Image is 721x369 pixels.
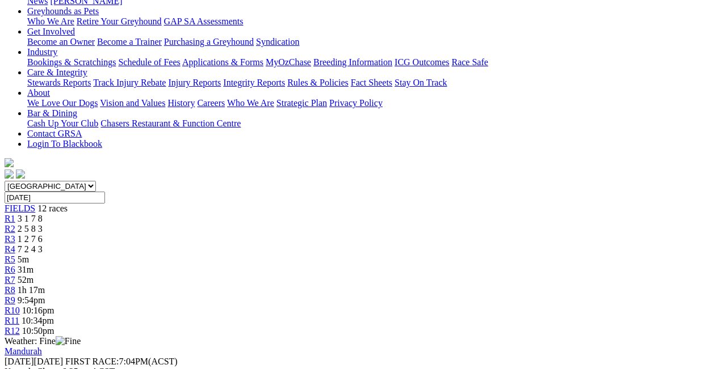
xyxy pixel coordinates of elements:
a: R11 [5,316,19,325]
a: R9 [5,295,15,305]
a: Race Safe [451,57,488,67]
a: Mandurah [5,346,42,356]
a: ICG Outcomes [395,57,449,67]
a: Applications & Forms [182,57,263,67]
a: Bookings & Scratchings [27,57,116,67]
a: Get Involved [27,27,75,36]
a: Who We Are [227,98,274,108]
a: R3 [5,234,15,244]
span: FIRST RACE: [65,357,119,366]
div: Get Involved [27,37,716,47]
a: Rules & Policies [287,78,349,87]
a: Become a Trainer [97,37,162,46]
a: Stewards Reports [27,78,91,87]
a: About [27,88,50,97]
a: R6 [5,265,15,274]
a: R4 [5,244,15,254]
div: About [27,98,716,108]
a: R10 [5,306,20,315]
img: twitter.svg [16,169,25,179]
a: Fact Sheets [351,78,392,87]
a: Login To Blackbook [27,139,102,149]
a: MyOzChase [266,57,311,67]
span: 10:50pm [22,326,55,336]
a: Breeding Information [313,57,392,67]
div: Industry [27,57,716,67]
a: Cash Up Your Club [27,118,98,128]
span: [DATE] [5,357,63,366]
span: 9:54pm [18,295,45,305]
a: Vision and Values [100,98,165,108]
a: Chasers Restaurant & Function Centre [100,118,241,128]
img: facebook.svg [5,169,14,179]
a: Strategic Plan [276,98,327,108]
a: Schedule of Fees [118,57,180,67]
a: Become an Owner [27,37,95,46]
a: FIELDS [5,203,35,213]
img: logo-grsa-white.png [5,158,14,167]
span: 2 5 8 3 [18,224,43,234]
span: 1 2 7 6 [18,234,43,244]
a: History [167,98,195,108]
a: Retire Your Greyhound [77,16,162,26]
input: Select date [5,192,105,203]
img: Fine [56,336,81,346]
a: R5 [5,255,15,264]
span: [DATE] [5,357,34,366]
a: Bar & Dining [27,108,77,118]
a: Integrity Reports [223,78,285,87]
a: Privacy Policy [329,98,383,108]
span: 12 races [37,203,68,213]
a: Injury Reports [168,78,221,87]
a: R8 [5,285,15,295]
a: R7 [5,275,15,285]
a: R2 [5,224,15,234]
a: Care & Integrity [27,67,87,77]
div: Greyhounds as Pets [27,16,716,27]
a: GAP SA Assessments [164,16,244,26]
a: R12 [5,326,20,336]
span: 10:16pm [22,306,55,315]
div: Care & Integrity [27,78,716,88]
div: Bar & Dining [27,118,716,129]
a: Track Injury Rebate [93,78,166,87]
a: Who We Are [27,16,74,26]
span: 5m [18,255,29,264]
span: 52m [18,275,33,285]
span: 31m [18,265,33,274]
a: Contact GRSA [27,129,82,138]
span: Weather: Fine [5,336,81,346]
a: Purchasing a Greyhound [164,37,254,46]
a: Greyhounds as Pets [27,6,99,16]
a: Stay On Track [395,78,447,87]
span: 3 1 7 8 [18,214,43,223]
a: We Love Our Dogs [27,98,98,108]
span: 1h 17m [18,285,45,295]
span: 7:04PM(ACST) [65,357,178,366]
a: R1 [5,214,15,223]
a: Industry [27,47,57,57]
span: 7 2 4 3 [18,244,43,254]
a: Syndication [256,37,299,46]
span: 10:34pm [22,316,54,325]
a: Careers [197,98,225,108]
